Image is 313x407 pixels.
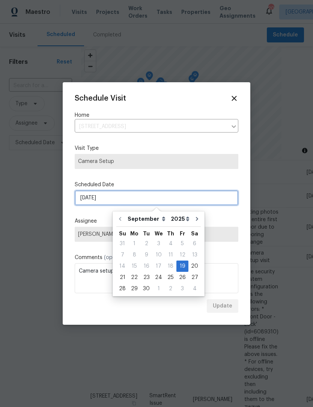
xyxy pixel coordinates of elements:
div: 5 [176,238,188,249]
label: Assignee [75,217,238,225]
div: Sat Sep 20 2025 [188,261,201,272]
div: 3 [152,238,165,249]
abbr: Saturday [191,231,198,236]
span: Camera Setup [78,158,235,165]
div: Mon Sep 01 2025 [128,238,140,249]
div: Wed Sep 17 2025 [152,261,165,272]
div: Fri Oct 03 2025 [176,283,188,294]
div: Thu Sep 11 2025 [165,249,176,261]
div: 24 [152,272,165,283]
div: 30 [140,283,152,294]
div: 8 [128,250,140,260]
div: 10 [152,250,165,260]
div: 14 [116,261,128,271]
div: 27 [188,272,201,283]
div: Thu Sep 04 2025 [165,238,176,249]
div: Thu Sep 25 2025 [165,272,176,283]
div: 17 [152,261,165,271]
label: Home [75,112,238,119]
div: Mon Sep 29 2025 [128,283,140,294]
div: Fri Sep 05 2025 [176,238,188,249]
span: Close [230,94,238,103]
div: Tue Sep 09 2025 [140,249,152,261]
div: Wed Sep 10 2025 [152,249,165,261]
label: Visit Type [75,145,238,152]
div: 4 [188,283,201,294]
div: 1 [128,238,140,249]
div: Tue Sep 16 2025 [140,261,152,272]
div: 22 [128,272,140,283]
div: Mon Sep 15 2025 [128,261,140,272]
div: Sun Sep 21 2025 [116,272,128,283]
select: Month [126,213,169,225]
div: Tue Sep 23 2025 [140,272,152,283]
div: Thu Oct 02 2025 [165,283,176,294]
div: Wed Sep 03 2025 [152,238,165,249]
div: Wed Oct 01 2025 [152,283,165,294]
div: 11 [165,250,176,260]
div: 25 [165,272,176,283]
div: Sun Sep 14 2025 [116,261,128,272]
div: Sun Aug 31 2025 [116,238,128,249]
div: 23 [140,272,152,283]
div: Sat Oct 04 2025 [188,283,201,294]
abbr: Tuesday [143,231,150,236]
textarea: Camera setup visit [75,263,238,293]
abbr: Thursday [167,231,174,236]
div: 12 [176,250,188,260]
div: Sat Sep 13 2025 [188,249,201,261]
div: 6 [188,238,201,249]
select: Year [169,213,191,225]
div: Fri Sep 26 2025 [176,272,188,283]
div: Wed Sep 24 2025 [152,272,165,283]
div: 2 [165,283,176,294]
div: 26 [176,272,188,283]
div: 7 [116,250,128,260]
span: Schedule Visit [75,95,126,102]
div: 9 [140,250,152,260]
div: 1 [152,283,165,294]
div: 4 [165,238,176,249]
abbr: Friday [180,231,185,236]
label: Comments [75,254,238,261]
abbr: Wednesday [155,231,163,236]
abbr: Sunday [119,231,126,236]
div: 29 [128,283,140,294]
div: 18 [165,261,176,271]
div: Fri Sep 12 2025 [176,249,188,261]
div: 31 [116,238,128,249]
input: Enter in an address [75,121,227,133]
div: 20 [188,261,201,271]
div: 3 [176,283,188,294]
div: Sun Sep 28 2025 [116,283,128,294]
abbr: Monday [130,231,138,236]
div: Sat Sep 27 2025 [188,272,201,283]
span: [PERSON_NAME] [78,231,235,237]
label: Scheduled Date [75,181,238,188]
div: 16 [140,261,152,271]
div: Sat Sep 06 2025 [188,238,201,249]
div: 21 [116,272,128,283]
div: 19 [176,261,188,271]
button: Go to next month [191,211,203,226]
div: 13 [188,250,201,260]
div: Mon Sep 22 2025 [128,272,140,283]
div: Tue Sep 02 2025 [140,238,152,249]
div: Sun Sep 07 2025 [116,249,128,261]
span: (optional) [104,255,128,260]
div: 15 [128,261,140,271]
input: M/D/YYYY [75,190,238,205]
div: Tue Sep 30 2025 [140,283,152,294]
div: Thu Sep 18 2025 [165,261,176,272]
div: 28 [116,283,128,294]
div: Mon Sep 08 2025 [128,249,140,261]
div: 2 [140,238,152,249]
button: Go to previous month [114,211,126,226]
div: Fri Sep 19 2025 [176,261,188,272]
